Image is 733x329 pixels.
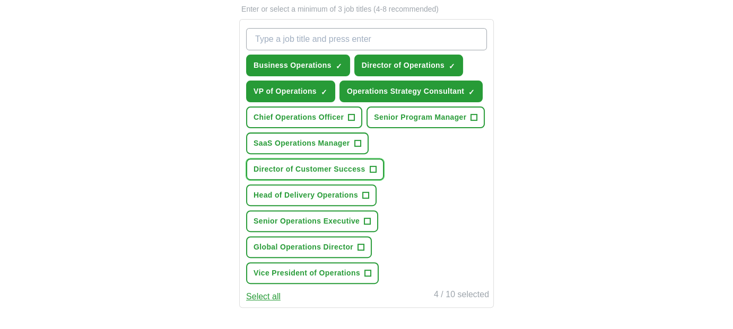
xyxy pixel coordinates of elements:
[254,138,350,149] span: SaaS Operations Manager
[246,158,384,180] button: Director of Customer Success
[246,290,281,303] button: Select all
[246,210,378,232] button: Senior Operations Executive
[246,184,377,206] button: Head of Delivery Operations
[246,28,487,50] input: Type a job title and press enter
[336,62,342,70] span: ✓
[254,242,353,253] span: Global Operations Director
[254,190,358,201] span: Head of Delivery Operations
[339,81,483,102] button: Operations Strategy Consultant✓
[374,112,466,123] span: Senior Program Manager
[347,86,464,97] span: Operations Strategy Consultant
[254,268,360,279] span: Vice President of Operations
[246,81,335,102] button: VP of Operations✓
[246,106,362,128] button: Chief Operations Officer
[246,262,379,284] button: Vice President of Operations
[254,216,360,227] span: Senior Operations Executive
[254,86,317,97] span: VP of Operations
[354,55,463,76] button: Director of Operations✓
[246,236,372,258] button: Global Operations Director
[239,4,494,15] p: Enter or select a minimum of 3 job titles (4-8 recommended)
[434,288,489,303] div: 4 / 10 selected
[449,62,455,70] span: ✓
[362,60,444,71] span: Director of Operations
[321,88,327,96] span: ✓
[246,55,350,76] button: Business Operations✓
[468,88,475,96] span: ✓
[254,112,344,123] span: Chief Operations Officer
[254,164,365,175] span: Director of Customer Success
[246,132,369,154] button: SaaS Operations Manager
[367,106,485,128] button: Senior Program Manager
[254,60,331,71] span: Business Operations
